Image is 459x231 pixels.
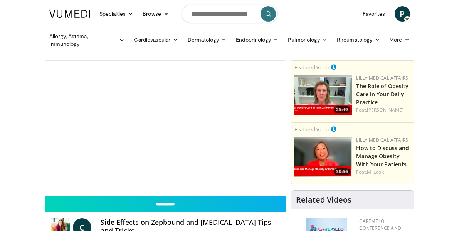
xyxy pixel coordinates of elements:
span: 25:49 [334,106,350,113]
a: Cardiovascular [129,32,183,47]
img: VuMedi Logo [49,10,90,18]
a: 30:56 [294,137,352,177]
a: [PERSON_NAME] [367,107,404,113]
a: Allergy, Asthma, Immunology [45,32,129,48]
a: The Role of Obesity Care in Your Daily Practice [356,82,409,106]
a: Pulmonology [283,32,332,47]
a: P [395,6,410,22]
a: Lilly Medical Affairs [356,75,408,81]
a: More [385,32,414,47]
a: Dermatology [183,32,232,47]
span: 30:56 [334,168,350,175]
a: Specialties [95,6,138,22]
input: Search topics, interventions [182,5,278,23]
a: Rheumatology [332,32,385,47]
a: Favorites [358,6,390,22]
a: M. Look [367,169,384,175]
a: How to Discuss and Manage Obesity With Your Patients [356,144,409,168]
video-js: Video Player [45,61,285,196]
img: c98a6a29-1ea0-4bd5-8cf5-4d1e188984a7.png.150x105_q85_crop-smart_upscale.png [294,137,352,177]
small: Featured Video [294,126,330,133]
a: Browse [138,6,173,22]
div: Feat. [356,107,411,114]
a: Endocrinology [231,32,283,47]
img: e1208b6b-349f-4914-9dd7-f97803bdbf1d.png.150x105_q85_crop-smart_upscale.png [294,75,352,115]
a: Lilly Medical Affairs [356,137,408,143]
h4: Related Videos [296,195,351,204]
small: Featured Video [294,64,330,71]
div: Feat. [356,169,411,176]
a: 25:49 [294,75,352,115]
